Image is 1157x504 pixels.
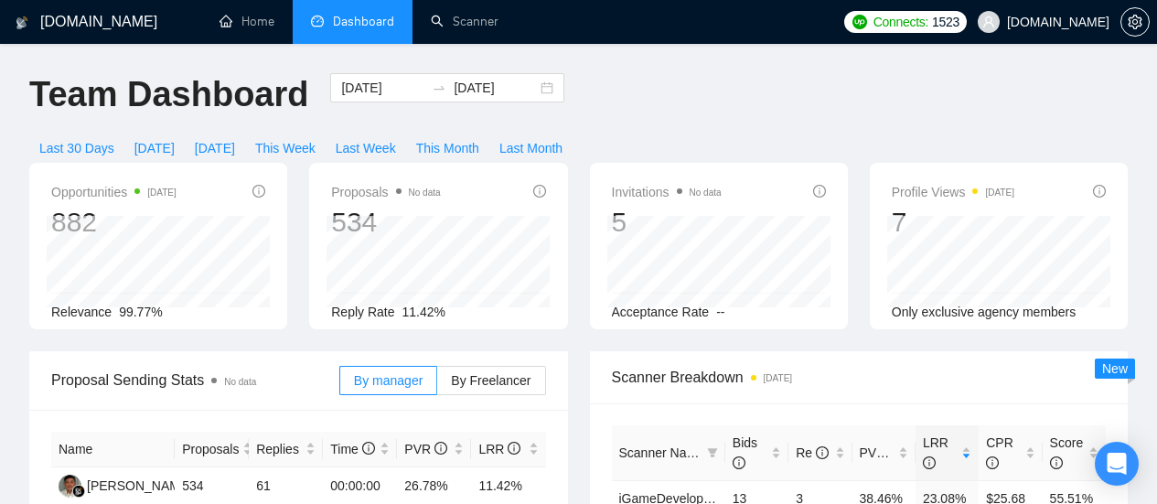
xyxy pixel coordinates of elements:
[1095,442,1139,486] div: Open Intercom Messenger
[51,432,175,467] th: Name
[1050,456,1063,469] span: info-circle
[333,14,394,29] span: Dashboard
[29,134,124,163] button: Last 30 Days
[1050,435,1084,470] span: Score
[29,73,308,116] h1: Team Dashboard
[733,456,745,469] span: info-circle
[182,439,239,459] span: Proposals
[985,188,1013,198] time: [DATE]
[816,446,829,459] span: info-circle
[245,134,326,163] button: This Week
[331,305,394,319] span: Reply Rate
[619,445,704,460] span: Scanner Name
[1120,7,1150,37] button: setting
[336,138,396,158] span: Last Week
[311,15,324,27] span: dashboard
[852,15,867,29] img: upwork-logo.png
[51,181,177,203] span: Opportunities
[892,181,1014,203] span: Profile Views
[416,138,479,158] span: This Month
[612,305,710,319] span: Acceptance Rate
[434,442,447,455] span: info-circle
[185,134,245,163] button: [DATE]
[892,205,1014,240] div: 7
[119,305,162,319] span: 99.77%
[923,456,936,469] span: info-circle
[147,188,176,198] time: [DATE]
[451,373,530,388] span: By Freelancer
[51,305,112,319] span: Relevance
[330,442,374,456] span: Time
[341,78,424,98] input: Start date
[255,138,316,158] span: This Week
[124,134,185,163] button: [DATE]
[716,305,724,319] span: --
[499,138,562,158] span: Last Month
[889,446,902,459] span: info-circle
[1121,15,1149,29] span: setting
[612,205,722,240] div: 5
[51,369,339,391] span: Proposal Sending Stats
[72,485,85,498] img: gigradar-bm.png
[703,439,722,466] span: filter
[489,134,573,163] button: Last Month
[402,305,445,319] span: 11.42%
[533,185,546,198] span: info-circle
[406,134,489,163] button: This Month
[16,8,28,38] img: logo
[764,373,792,383] time: [DATE]
[796,445,829,460] span: Re
[454,78,537,98] input: End date
[478,442,520,456] span: LRR
[249,432,323,467] th: Replies
[860,445,903,460] span: PVR
[252,185,265,198] span: info-circle
[873,12,928,32] span: Connects:
[224,377,256,387] span: No data
[59,475,81,498] img: SH
[1093,185,1106,198] span: info-circle
[331,181,440,203] span: Proposals
[39,138,114,158] span: Last 30 Days
[432,80,446,95] span: to
[256,439,302,459] span: Replies
[175,432,249,467] th: Proposals
[986,456,999,469] span: info-circle
[612,181,722,203] span: Invitations
[733,435,757,470] span: Bids
[1102,361,1128,376] span: New
[431,14,498,29] a: searchScanner
[1120,15,1150,29] a: setting
[134,138,175,158] span: [DATE]
[362,442,375,455] span: info-circle
[923,435,948,470] span: LRR
[707,447,718,458] span: filter
[982,16,995,28] span: user
[195,138,235,158] span: [DATE]
[508,442,520,455] span: info-circle
[612,366,1107,389] span: Scanner Breakdown
[354,373,423,388] span: By manager
[331,205,440,240] div: 534
[59,477,192,492] a: SH[PERSON_NAME]
[326,134,406,163] button: Last Week
[932,12,959,32] span: 1523
[87,476,192,496] div: [PERSON_NAME]
[690,188,722,198] span: No data
[813,185,826,198] span: info-circle
[220,14,274,29] a: homeHome
[404,442,447,456] span: PVR
[432,80,446,95] span: swap-right
[51,205,177,240] div: 882
[986,435,1013,470] span: CPR
[409,188,441,198] span: No data
[892,305,1077,319] span: Only exclusive agency members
